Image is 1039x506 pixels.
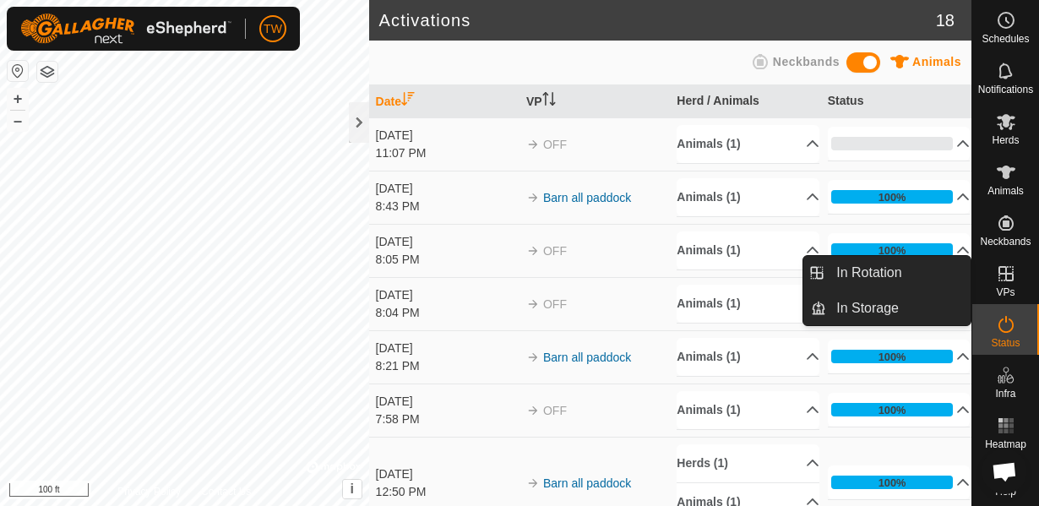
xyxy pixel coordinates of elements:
div: 7:58 PM [376,411,519,428]
span: Help [995,487,1016,497]
span: 18 [936,8,955,33]
p-accordion-header: Animals (1) [677,391,819,429]
img: arrow [526,404,540,417]
button: Reset Map [8,61,28,81]
div: [DATE] [376,180,519,198]
button: – [8,111,28,131]
img: arrow [526,476,540,490]
a: Help [972,456,1039,503]
span: Animals [987,186,1024,196]
div: 100% [879,349,906,365]
div: 11:07 PM [376,144,519,162]
button: Map Layers [37,62,57,82]
th: VP [519,85,670,118]
div: 100% [879,475,906,491]
li: In Rotation [803,256,971,290]
p-accordion-header: Animals (1) [677,338,819,376]
div: 100% [879,402,906,418]
p-accordion-header: Animals (1) [677,285,819,323]
span: In Rotation [836,263,901,283]
img: arrow [526,297,540,311]
div: [DATE] [376,233,519,251]
img: arrow [526,138,540,151]
span: OFF [543,138,567,151]
div: 100% [831,403,954,416]
a: Open chat [982,449,1027,494]
p-accordion-header: 100% [828,340,971,373]
a: Privacy Policy [117,484,181,499]
div: [DATE] [376,393,519,411]
p-accordion-header: 100% [828,233,971,267]
div: 8:43 PM [376,198,519,215]
div: [DATE] [376,286,519,304]
span: VPs [996,287,1015,297]
div: 100% [879,189,906,205]
span: OFF [543,297,567,311]
p-accordion-header: 100% [828,180,971,214]
p-accordion-header: 100% [828,393,971,427]
span: TW [264,20,282,38]
p-accordion-header: Animals (1) [677,125,819,163]
a: In Storage [826,291,971,325]
a: Barn all paddock [543,351,631,364]
div: 12:50 PM [376,483,519,501]
a: Barn all paddock [543,191,631,204]
div: [DATE] [376,127,519,144]
span: Status [991,338,1020,348]
span: OFF [543,404,567,417]
div: 100% [831,243,954,257]
span: In Storage [836,298,899,318]
th: Date [369,85,519,118]
button: + [8,89,28,109]
a: Contact Us [201,484,251,499]
div: [DATE] [376,465,519,483]
th: Status [821,85,971,118]
span: Animals [912,55,961,68]
span: Neckbands [980,237,1031,247]
th: Herd / Animals [670,85,820,118]
p-sorticon: Activate to sort [401,95,415,108]
span: Heatmap [985,439,1026,449]
div: 8:05 PM [376,251,519,269]
div: 0% [831,137,954,150]
div: 8:21 PM [376,357,519,375]
span: Neckbands [773,55,840,68]
img: arrow [526,244,540,258]
div: 100% [831,190,954,204]
span: i [350,482,353,496]
span: Herds [992,135,1019,145]
div: 100% [831,476,954,489]
img: arrow [526,191,540,204]
a: In Rotation [826,256,971,290]
img: arrow [526,351,540,364]
span: OFF [543,244,567,258]
button: i [343,480,362,498]
span: Notifications [978,84,1033,95]
p-sorticon: Activate to sort [542,95,556,108]
img: Gallagher Logo [20,14,231,44]
span: Schedules [982,34,1029,44]
p-accordion-header: Animals (1) [677,178,819,216]
div: [DATE] [376,340,519,357]
p-accordion-header: Animals (1) [677,231,819,269]
span: Infra [995,389,1015,399]
p-accordion-header: 0% [828,127,971,161]
p-accordion-header: 100% [828,465,971,499]
li: In Storage [803,291,971,325]
h2: Activations [379,10,936,30]
div: 100% [879,242,906,258]
a: Barn all paddock [543,476,631,490]
div: 100% [831,350,954,363]
p-accordion-header: Herds (1) [677,444,819,482]
div: 8:04 PM [376,304,519,322]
